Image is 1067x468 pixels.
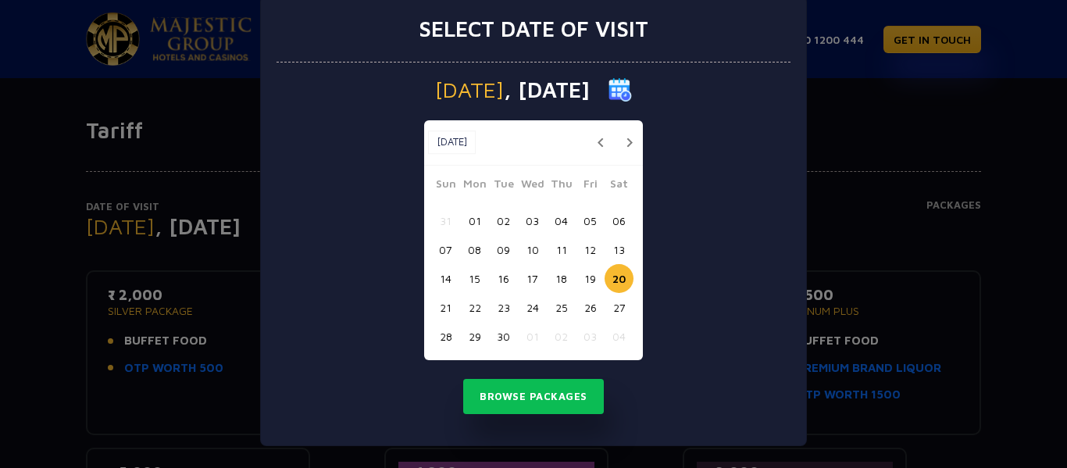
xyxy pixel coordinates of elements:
button: 15 [460,264,489,293]
button: 31 [431,206,460,235]
button: 02 [547,322,576,351]
button: 27 [605,293,633,322]
button: 07 [431,235,460,264]
button: 29 [460,322,489,351]
button: 09 [489,235,518,264]
button: 12 [576,235,605,264]
span: Tue [489,175,518,197]
button: 17 [518,264,547,293]
button: 11 [547,235,576,264]
button: 01 [518,322,547,351]
button: 19 [576,264,605,293]
button: 30 [489,322,518,351]
button: 22 [460,293,489,322]
span: [DATE] [435,79,504,101]
button: 06 [605,206,633,235]
button: 20 [605,264,633,293]
span: Mon [460,175,489,197]
img: calender icon [608,78,632,102]
button: 18 [547,264,576,293]
button: 05 [576,206,605,235]
button: 26 [576,293,605,322]
button: 08 [460,235,489,264]
span: , [DATE] [504,79,590,101]
button: 02 [489,206,518,235]
button: 01 [460,206,489,235]
button: 04 [605,322,633,351]
button: 10 [518,235,547,264]
span: Wed [518,175,547,197]
button: 25 [547,293,576,322]
span: Thu [547,175,576,197]
button: 04 [547,206,576,235]
button: 28 [431,322,460,351]
button: 03 [576,322,605,351]
button: Browse Packages [463,379,604,415]
h3: Select date of visit [419,16,648,42]
button: 03 [518,206,547,235]
button: 24 [518,293,547,322]
button: 23 [489,293,518,322]
button: 21 [431,293,460,322]
span: Sun [431,175,460,197]
button: [DATE] [428,130,476,154]
button: 14 [431,264,460,293]
span: Fri [576,175,605,197]
button: 13 [605,235,633,264]
span: Sat [605,175,633,197]
button: 16 [489,264,518,293]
